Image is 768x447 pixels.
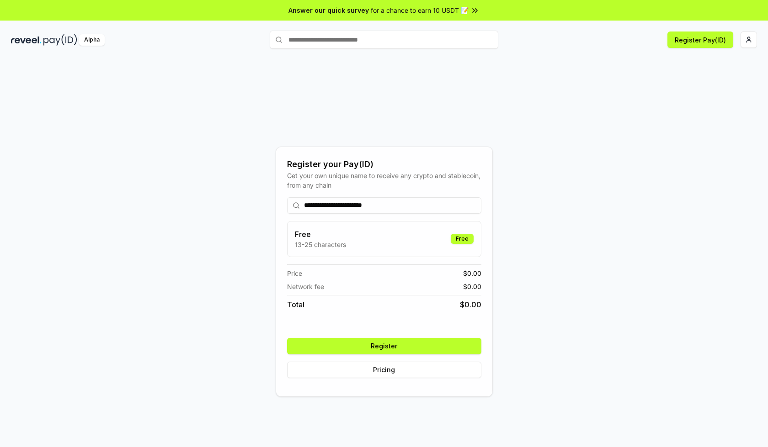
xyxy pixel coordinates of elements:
button: Pricing [287,362,481,378]
button: Register [287,338,481,354]
p: 13-25 characters [295,240,346,249]
div: Free [451,234,474,244]
span: Price [287,268,302,278]
span: for a chance to earn 10 USDT 📝 [371,5,469,15]
img: pay_id [43,34,77,46]
span: Network fee [287,282,324,291]
span: Total [287,299,304,310]
img: reveel_dark [11,34,42,46]
div: Alpha [79,34,105,46]
div: Register your Pay(ID) [287,158,481,171]
span: Answer our quick survey [288,5,369,15]
span: $ 0.00 [460,299,481,310]
div: Get your own unique name to receive any crypto and stablecoin, from any chain [287,171,481,190]
h3: Free [295,229,346,240]
span: $ 0.00 [463,282,481,291]
button: Register Pay(ID) [667,32,733,48]
span: $ 0.00 [463,268,481,278]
